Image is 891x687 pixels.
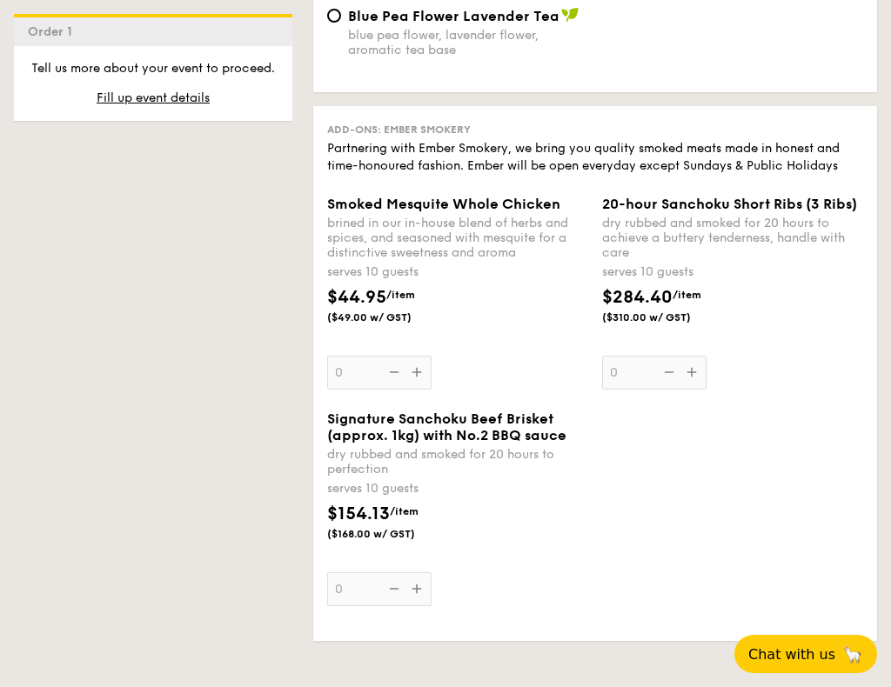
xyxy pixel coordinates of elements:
span: /item [390,505,419,517]
span: ($310.00 w/ GST) [602,310,698,324]
span: /item [673,289,701,301]
span: Blue Pea Flower Lavender Tea [348,8,559,24]
button: Chat with us🦙 [734,635,877,673]
div: Partnering with Ember Smokery, we bring you quality smoked meats made in honest and time-honoured... [327,140,863,175]
div: serves 10 guests [602,263,863,281]
div: dry rubbed and smoked for 20 hours to perfection [327,447,588,477]
span: ($168.00 w/ GST) [327,527,423,541]
span: Fill up event details [97,90,210,105]
img: icon-vegan.f8ff3823.svg [561,7,579,23]
span: $284.40 [602,287,673,308]
span: Smoked Mesquite Whole Chicken [327,196,560,212]
div: serves 10 guests [327,480,588,497]
span: Signature Sanchoku Beef Brisket (approx. 1kg) with No.2 BBQ sauce [327,410,566,444]
div: brined in our in-house blend of herbs and spices, and seasoned with mesquite for a distinctive sw... [327,216,588,260]
span: Chat with us [748,646,835,663]
span: 🦙 [842,644,863,664]
span: $154.13 [327,504,390,524]
div: dry rubbed and smoked for 20 hours to achieve a buttery tenderness, handle with care [602,216,863,260]
span: Order 1 [28,24,79,39]
div: serves 10 guests [327,263,588,281]
span: /item [386,289,415,301]
div: blue pea flower, lavender flower, aromatic tea base [348,28,588,57]
span: ($49.00 w/ GST) [327,310,423,324]
p: Tell us more about your event to proceed. [28,60,278,77]
span: $44.95 [327,287,386,308]
span: 20-hour Sanchoku Short Ribs (3 Ribs) [602,196,857,212]
input: Blue Pea Flower Lavender Teablue pea flower, lavender flower, aromatic tea base [327,9,341,23]
span: Add-ons: Ember Smokery [327,123,471,136]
